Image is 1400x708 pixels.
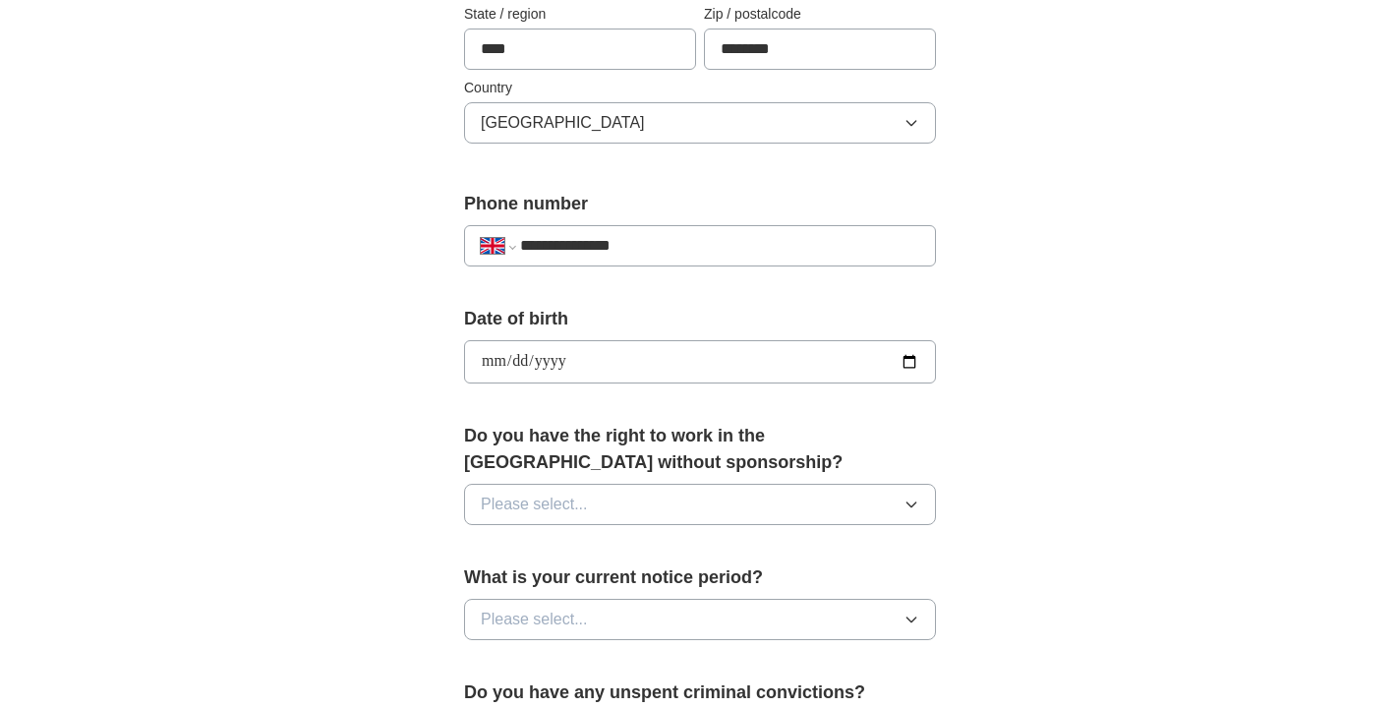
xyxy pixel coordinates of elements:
button: Please select... [464,599,936,640]
label: State / region [464,4,696,25]
span: Please select... [481,493,588,516]
button: Please select... [464,484,936,525]
span: [GEOGRAPHIC_DATA] [481,111,645,135]
label: What is your current notice period? [464,564,936,591]
label: Country [464,78,936,98]
label: Phone number [464,191,936,217]
label: Zip / postalcode [704,4,936,25]
label: Do you have the right to work in the [GEOGRAPHIC_DATA] without sponsorship? [464,423,936,476]
label: Do you have any unspent criminal convictions? [464,679,936,706]
button: [GEOGRAPHIC_DATA] [464,102,936,144]
label: Date of birth [464,306,936,332]
span: Please select... [481,608,588,631]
